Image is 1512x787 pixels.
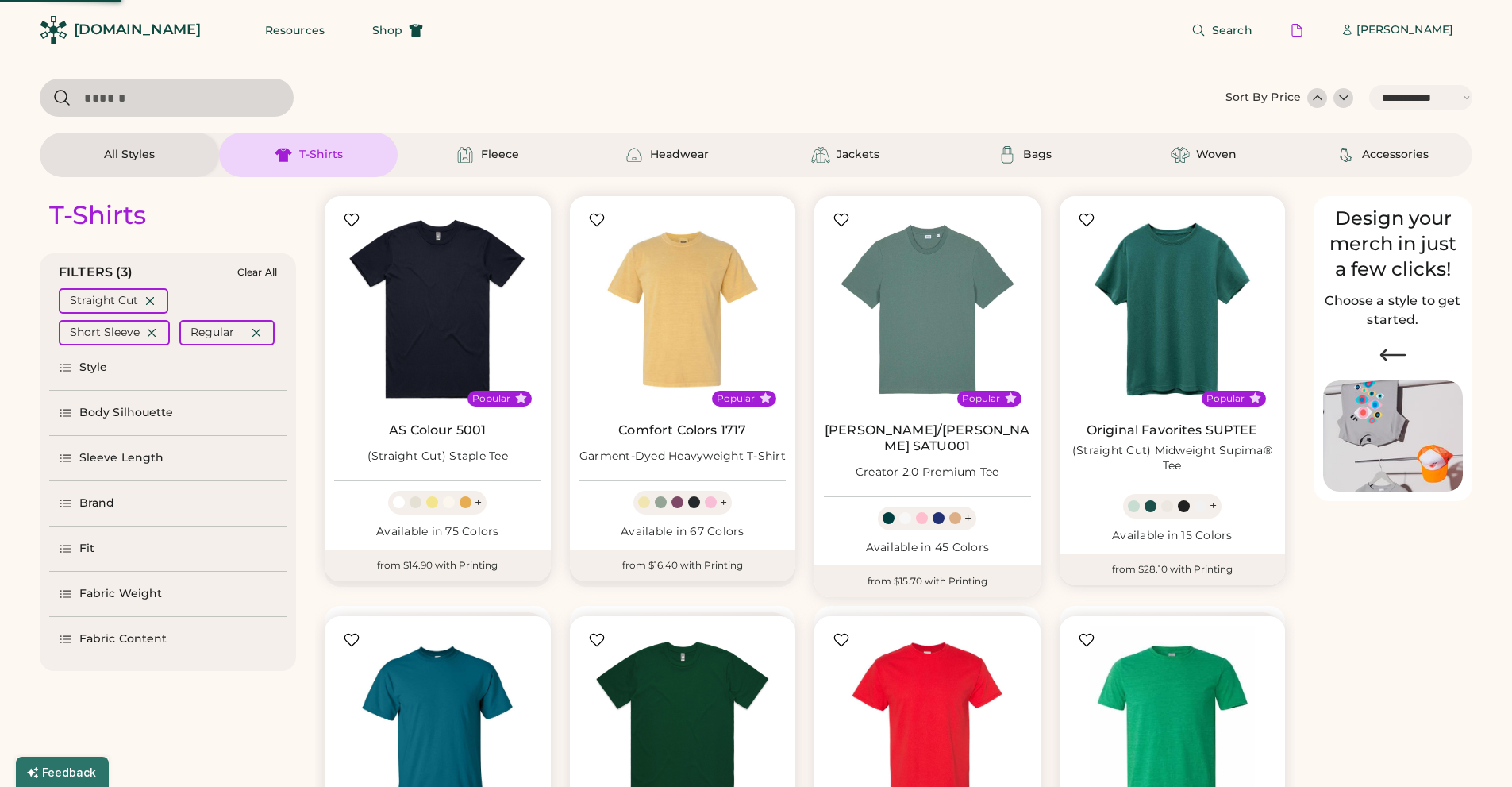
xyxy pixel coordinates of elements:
img: Image of Lisa Congdon Eye Print on T-Shirt and Hat [1323,380,1463,492]
img: Stanley/Stella SATU001 Creator 2.0 Premium Tee [824,206,1031,413]
div: Woven [1196,147,1237,163]
button: Popular Style [1249,392,1261,404]
button: Resources [246,14,344,46]
img: Jackets Icon [811,145,830,164]
div: [DOMAIN_NAME] [74,20,201,40]
div: [PERSON_NAME] [1356,22,1453,38]
button: Shop [353,14,442,46]
img: T-Shirts Icon [274,145,293,164]
div: Clear All [237,267,277,278]
div: Regular [190,325,234,341]
div: Sort By Price [1225,90,1301,106]
button: Popular Style [515,392,527,404]
div: from $15.70 with Printing [814,565,1041,597]
div: (Straight Cut) Staple Tee [367,449,508,465]
div: All Styles [104,147,155,163]
img: Headwear Icon [625,145,644,164]
img: Comfort Colors 1717 Garment-Dyed Heavyweight T-Shirt [579,206,787,413]
div: Sleeve Length [79,450,164,466]
div: Bags [1023,147,1052,163]
img: Bags Icon [998,145,1017,164]
div: Available in 67 Colors [579,524,787,540]
div: Popular [1206,392,1245,405]
div: (Straight Cut) Midweight Supima® Tee [1069,443,1276,475]
div: T-Shirts [49,199,146,231]
div: Fabric Content [79,631,167,647]
div: from $14.90 with Printing [325,550,551,581]
div: + [964,510,971,527]
div: Fabric Weight [79,586,162,602]
div: Straight Cut [70,293,138,309]
img: Original Favorites SUPTEE (Straight Cut) Midweight Supima® Tee [1069,206,1276,413]
button: Popular Style [760,392,771,404]
div: Popular [472,392,510,405]
img: Rendered Logo - Screens [40,16,67,44]
div: Garment-Dyed Heavyweight T-Shirt [579,449,786,465]
div: Jackets [837,147,879,163]
a: Original Favorites SUPTEE [1087,422,1258,438]
div: from $28.10 with Printing [1060,554,1286,585]
div: Creator 2.0 Premium Tee [856,465,999,480]
div: Short Sleeve [70,325,140,341]
div: Fit [79,541,94,557]
div: Fleece [481,147,519,163]
img: Woven Icon [1171,145,1190,164]
div: from $16.40 with Printing [570,550,796,581]
div: Accessories [1362,147,1429,163]
div: Body Silhouette [79,405,174,421]
div: Available in 45 Colors [824,540,1031,556]
button: Search [1172,14,1272,46]
div: T-Shirts [299,147,343,163]
h2: Choose a style to get started. [1323,291,1463,330]
div: Popular [962,392,1000,405]
div: Available in 15 Colors [1069,528,1276,544]
a: [PERSON_NAME]/[PERSON_NAME] SATU001 [824,422,1031,454]
img: Fleece Icon [456,145,475,164]
div: Brand [79,496,115,511]
button: Popular Style [1005,392,1017,404]
div: FILTERS (3) [59,263,133,282]
a: Comfort Colors 1717 [618,422,746,438]
img: Accessories Icon [1337,145,1356,164]
div: Design your merch in just a few clicks! [1323,206,1463,282]
div: + [720,494,727,511]
img: AS Colour 5001 (Straight Cut) Staple Tee [334,206,541,413]
a: AS Colour 5001 [389,422,486,438]
div: Popular [717,392,755,405]
span: Shop [372,25,402,36]
div: Headwear [650,147,709,163]
div: Available in 75 Colors [334,524,541,540]
span: Search [1212,25,1252,36]
div: Style [79,360,108,376]
div: + [475,494,482,511]
div: + [1210,497,1217,515]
